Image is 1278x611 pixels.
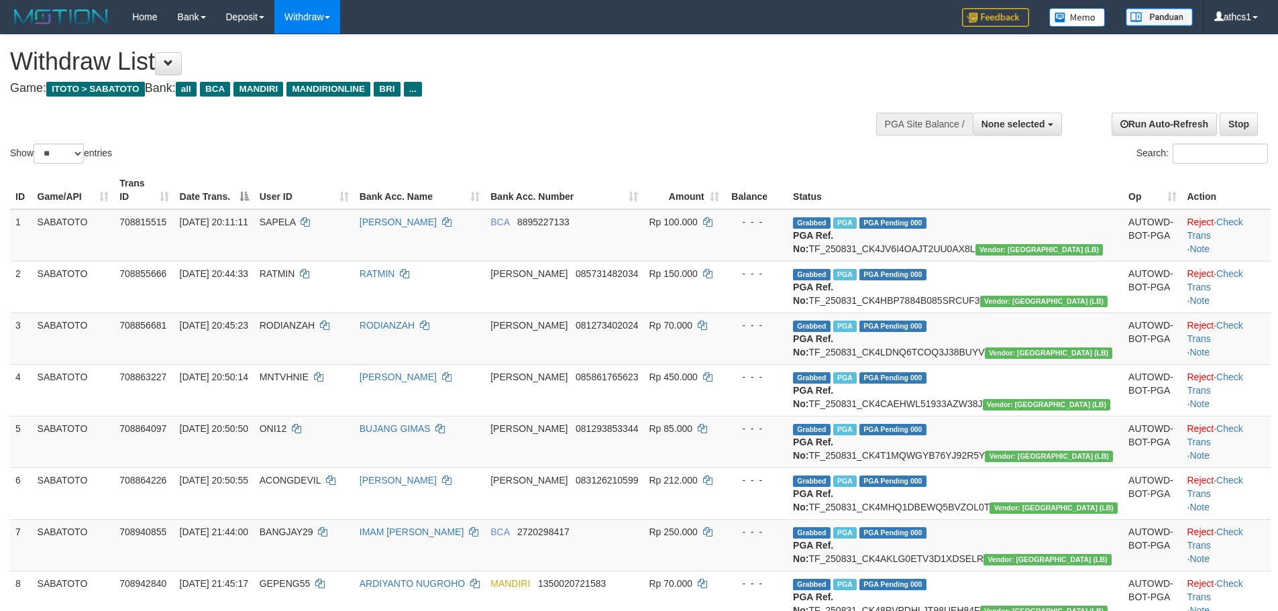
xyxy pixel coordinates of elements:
[360,526,464,537] a: IMAM [PERSON_NAME]
[983,554,1112,565] span: Vendor URL: https://dashboard.q2checkout.com/secure
[32,364,115,416] td: SABATOTO
[1126,8,1193,26] img: panduan.png
[490,320,568,331] span: [PERSON_NAME]
[46,82,145,97] span: ITOTO > SABATOTO
[788,364,1123,416] td: TF_250831_CK4CAEHWL51933AZW38J
[730,577,782,590] div: - - -
[485,171,643,209] th: Bank Acc. Number: activate to sort column ascending
[119,268,166,279] span: 708855666
[114,171,174,209] th: Trans ID: activate to sort column ascending
[1136,144,1268,164] label: Search:
[180,372,248,382] span: [DATE] 20:50:14
[576,423,638,434] span: Copy 081293853344 to clipboard
[1187,320,1214,331] a: Reject
[1112,113,1217,135] a: Run Auto-Refresh
[1123,519,1181,571] td: AUTOWD-BOT-PGA
[649,526,697,537] span: Rp 250.000
[793,321,831,332] span: Grabbed
[119,526,166,537] span: 708940855
[962,8,1029,27] img: Feedback.jpg
[180,320,248,331] span: [DATE] 20:45:23
[1123,209,1181,262] td: AUTOWD-BOT-PGA
[876,113,973,135] div: PGA Site Balance /
[32,261,115,313] td: SABATOTO
[254,171,354,209] th: User ID: activate to sort column ascending
[1123,171,1181,209] th: Op: activate to sort column ascending
[788,261,1123,313] td: TF_250831_CK4HBP7884B085SRCUF3
[793,437,833,461] b: PGA Ref. No:
[1189,553,1210,564] a: Note
[859,321,926,332] span: PGA Pending
[119,578,166,589] span: 708942840
[260,320,315,331] span: RODIANZAH
[1123,364,1181,416] td: AUTOWD-BOT-PGA
[32,209,115,262] td: SABATOTO
[360,320,415,331] a: RODIANZAH
[34,144,84,164] select: Showentries
[119,320,166,331] span: 708856681
[576,372,638,382] span: Copy 085861765623 to clipboard
[176,82,197,97] span: all
[1189,502,1210,512] a: Note
[490,475,568,486] span: [PERSON_NAME]
[833,372,857,384] span: Marked by athcs1
[180,475,248,486] span: [DATE] 20:50:55
[730,525,782,539] div: - - -
[180,423,248,434] span: [DATE] 20:50:50
[1187,475,1243,499] a: Check Trans
[119,423,166,434] span: 708864097
[1182,519,1271,571] td: · ·
[1182,313,1271,364] td: · ·
[490,217,509,227] span: BCA
[10,82,839,95] h4: Game: Bank:
[793,527,831,539] span: Grabbed
[859,476,926,487] span: PGA Pending
[981,119,1045,129] span: None selected
[10,416,32,467] td: 5
[859,372,926,384] span: PGA Pending
[793,230,833,254] b: PGA Ref. No:
[788,209,1123,262] td: TF_250831_CK4JV6I4OAJT2UU0AX8L
[490,423,568,434] span: [PERSON_NAME]
[793,385,833,409] b: PGA Ref. No:
[1123,261,1181,313] td: AUTOWD-BOT-PGA
[1187,372,1214,382] a: Reject
[1182,261,1271,313] td: · ·
[1187,526,1214,537] a: Reject
[10,364,32,416] td: 4
[1187,320,1243,344] a: Check Trans
[538,578,606,589] span: Copy 1350020721583 to clipboard
[260,217,296,227] span: SAPELA
[490,372,568,382] span: [PERSON_NAME]
[725,171,788,209] th: Balance
[576,475,638,486] span: Copy 083126210599 to clipboard
[649,578,692,589] span: Rp 70.000
[788,171,1123,209] th: Status
[374,82,400,97] span: BRI
[833,217,857,229] span: Marked by athcs1
[649,320,692,331] span: Rp 70.000
[10,7,112,27] img: MOTION_logo.png
[1189,243,1210,254] a: Note
[360,423,431,434] a: BUJANG GIMAS
[649,423,692,434] span: Rp 85.000
[360,475,437,486] a: [PERSON_NAME]
[1049,8,1106,27] img: Button%20Memo.svg
[490,526,509,537] span: BCA
[10,171,32,209] th: ID
[833,321,857,332] span: Marked by athcs1
[1123,416,1181,467] td: AUTOWD-BOT-PGA
[643,171,724,209] th: Amount: activate to sort column ascending
[859,269,926,280] span: PGA Pending
[260,423,286,434] span: ONI12
[1220,113,1258,135] a: Stop
[1123,313,1181,364] td: AUTOWD-BOT-PGA
[119,475,166,486] span: 708864226
[360,372,437,382] a: [PERSON_NAME]
[859,579,926,590] span: PGA Pending
[10,467,32,519] td: 6
[985,347,1113,359] span: Vendor URL: https://dashboard.q2checkout.com/secure
[793,540,833,564] b: PGA Ref. No:
[649,268,697,279] span: Rp 150.000
[10,313,32,364] td: 3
